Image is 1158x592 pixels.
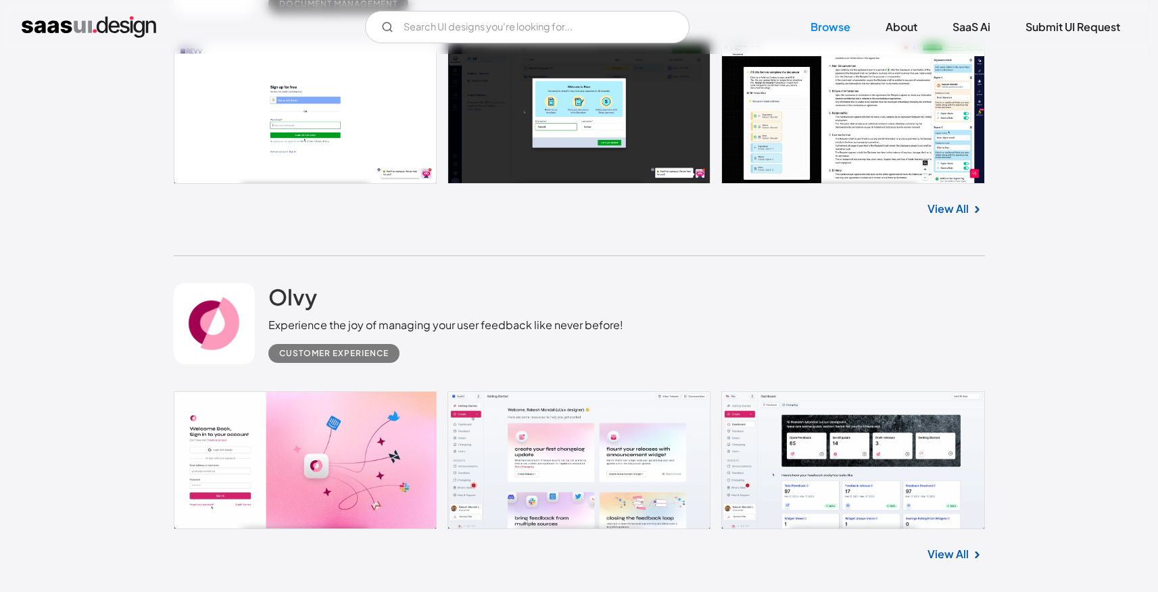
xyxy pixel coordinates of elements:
[268,283,317,310] h2: Olvy
[268,317,623,333] div: Experience the joy of managing your user feedback like never before!
[22,16,156,38] a: home
[794,12,867,42] a: Browse
[927,546,969,562] a: View All
[365,11,690,43] form: Email Form
[279,345,389,362] div: Customer Experience
[927,201,969,217] a: View All
[936,12,1007,42] a: SaaS Ai
[365,11,690,43] input: Search UI designs you're looking for...
[268,283,317,317] a: Olvy
[869,12,934,42] a: About
[1009,12,1136,42] a: Submit UI Request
